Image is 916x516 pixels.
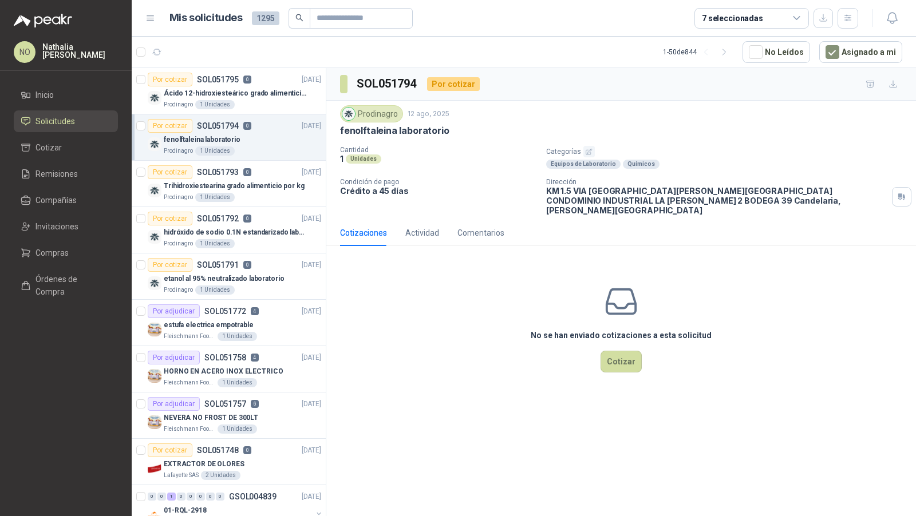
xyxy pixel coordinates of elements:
p: SOL051748 [197,446,239,454]
div: 0 [216,493,224,501]
p: Ácido 12-hidroxiesteárico grado alimenticio por kg [164,88,306,99]
a: Compras [14,242,118,264]
p: [DATE] [302,260,321,271]
div: Cotizaciones [340,227,387,239]
a: Por cotizarSOL0517930[DATE] Company LogoTrihidroxiestearina grado alimenticio por kgProdinagro1 U... [132,161,326,207]
p: 01-RQL-2918 [164,505,207,516]
p: SOL051791 [197,261,239,269]
p: SOL051794 [197,122,239,130]
div: Por cotizar [427,77,480,91]
h3: No se han enviado cotizaciones a esta solicitud [531,329,712,342]
img: Company Logo [148,415,161,429]
div: 1 [167,493,176,501]
div: Prodinagro [340,105,403,122]
p: EXTRACTOR DE OLORES [164,459,244,470]
p: [DATE] [302,213,321,224]
p: KM 1.5 VIA [GEOGRAPHIC_DATA][PERSON_NAME][GEOGRAPHIC_DATA] CONDOMINIO INDUSTRIAL LA [PERSON_NAME]... [546,186,887,215]
p: 4 [251,307,259,315]
p: 0 [243,168,251,176]
div: 0 [206,493,215,501]
a: Solicitudes [14,110,118,132]
p: SOL051772 [204,307,246,315]
p: [DATE] [302,74,321,85]
a: Por cotizarSOL0517920[DATE] Company Logohidróxido de sodio 0.1N estandarizado laboratorioProdinag... [132,207,326,253]
div: 1 Unidades [195,100,235,109]
div: Por cotizar [148,119,192,133]
p: Fleischmann Foods S.A. [164,424,215,434]
img: Company Logo [342,108,355,120]
img: Company Logo [148,369,161,383]
div: Por adjudicar [148,351,200,364]
a: Compañías [14,189,118,211]
a: Órdenes de Compra [14,268,118,303]
p: SOL051793 [197,168,239,176]
div: 1 Unidades [218,332,257,341]
p: 0 [243,122,251,130]
p: Lafayette SAS [164,471,199,480]
img: Company Logo [148,276,161,290]
div: 1 Unidades [195,193,235,202]
p: estufa electrica empotrable [164,320,254,331]
p: [DATE] [302,445,321,456]
div: Por adjudicar [148,397,200,411]
div: Por cotizar [148,73,192,86]
p: Cantidad [340,146,537,154]
p: 6 [251,400,259,408]
div: 1 Unidades [195,146,235,156]
p: Prodinagro [164,100,193,109]
div: 1 Unidades [195,239,235,248]
p: Prodinagro [164,239,193,248]
img: Company Logo [148,323,161,336]
a: Inicio [14,84,118,106]
p: [DATE] [302,121,321,132]
div: NO [14,41,35,63]
h1: Mis solicitudes [169,10,243,26]
a: Por cotizarSOL0517940[DATE] Company Logofenolftaleina laboratorioProdinagro1 Unidades [132,114,326,161]
span: 1295 [252,11,279,25]
div: 7 seleccionadas [702,12,763,25]
p: hidróxido de sodio 0.1N estandarizado laboratorio [164,227,306,238]
p: 0 [243,76,251,84]
div: Actividad [405,227,439,239]
div: Por cotizar [148,443,192,457]
a: Remisiones [14,163,118,185]
p: Condición de pago [340,178,537,186]
div: 1 Unidades [218,378,257,387]
span: search [295,14,303,22]
p: SOL051757 [204,400,246,408]
span: Órdenes de Compra [35,273,107,298]
span: Inicio [35,89,54,101]
a: Por cotizarSOL0517480[DATE] Company LogoEXTRACTOR DE OLORESLafayette SAS2 Unidades [132,439,326,485]
div: Por cotizar [148,258,192,272]
p: Fleischmann Foods S.A. [164,378,215,387]
div: 2 Unidades [201,471,240,480]
p: HORNO EN ACERO INOX ELECTRICO [164,366,283,377]
p: SOL051792 [197,215,239,223]
img: Company Logo [148,91,161,105]
div: Unidades [346,154,381,164]
p: 0 [243,261,251,269]
span: Cotizar [35,141,62,154]
h3: SOL051794 [357,75,418,93]
img: Company Logo [148,462,161,475]
p: Categorías [546,146,911,157]
img: Company Logo [148,230,161,244]
a: Por cotizarSOL0517950[DATE] Company LogoÁcido 12-hidroxiesteárico grado alimenticio por kgProdina... [132,68,326,114]
div: Por cotizar [148,165,192,179]
button: No Leídos [743,41,810,63]
div: 1 Unidades [195,285,235,295]
a: Por cotizarSOL0517910[DATE] Company Logoetanol al 95% neutralizado laboratorioProdinagro1 Unidades [132,253,326,300]
p: [DATE] [302,399,321,410]
p: Prodinagro [164,285,193,295]
div: Químicos [623,160,660,169]
div: 1 Unidades [218,424,257,434]
div: 0 [148,493,156,501]
span: Compañías [35,194,77,207]
p: 4 [251,354,259,362]
span: Solicitudes [35,115,75,128]
div: Equipos de Laboratorio [546,160,621,169]
div: 1 - 50 de 844 [663,43,733,61]
p: [DATE] [302,167,321,178]
div: Comentarios [457,227,504,239]
p: 12 ago, 2025 [408,109,449,120]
